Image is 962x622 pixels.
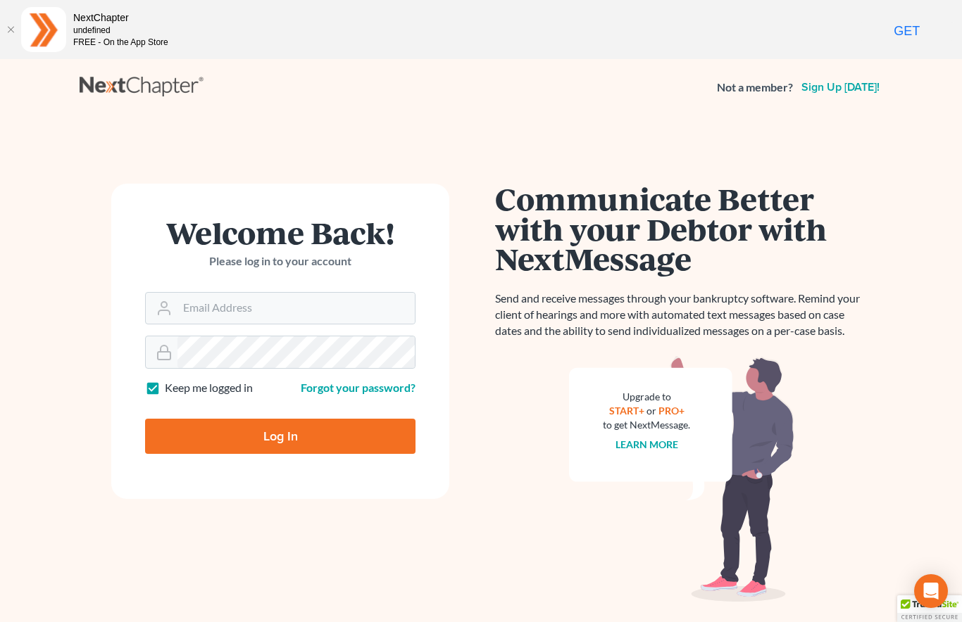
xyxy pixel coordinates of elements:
[616,438,678,450] a: Learn more
[658,405,685,417] a: PRO+
[799,82,882,93] a: Sign up [DATE]!
[301,381,416,394] a: Forgot your password?
[609,405,644,417] a: START+
[495,291,868,339] p: Send and receive messages through your bankruptcy software. Remind your client of hearings and mo...
[495,184,868,274] h1: Communicate Better with your Debtor with NextMessage
[145,253,416,269] p: Please log in to your account
[569,356,794,602] img: nextmessage_bg-59042aed3d76b12b5cd301f8e5b87938c9018125f34e5fa2b7a6b67550977c72.svg
[177,293,415,324] input: Email Address
[894,24,920,38] span: GET
[603,418,690,432] div: to get NextMessage.
[145,419,416,454] input: Log In
[897,595,962,622] div: TrustedSite Certified
[145,217,416,248] h1: Welcome Back!
[914,574,948,608] div: Open Intercom Messenger
[646,405,656,417] span: or
[73,11,168,25] div: NextChapter
[603,390,690,404] div: Upgrade to
[73,37,168,49] div: FREE - On the App Store
[717,80,793,96] strong: Not a member?
[858,23,955,41] a: GET
[165,380,253,396] label: Keep me logged in
[73,25,168,37] div: undefined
